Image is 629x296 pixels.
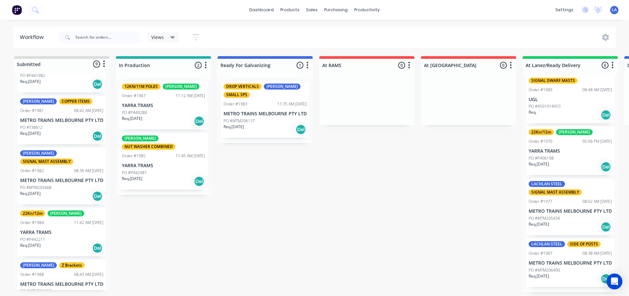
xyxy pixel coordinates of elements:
p: Req. [DATE] [529,161,549,167]
p: METRO TRAINS MELBOURNE PTY LTD [529,260,612,266]
p: METRO TRAINS MELBOURNE PTY LTD [224,111,307,117]
div: Del [194,116,204,127]
div: 08:43 AM [DATE] [74,272,103,277]
div: Order #1988 [20,272,44,277]
p: PO #P442211 [20,237,45,242]
p: PO #MTM205434 [529,215,560,221]
div: 08:38 AM [DATE] [582,250,612,256]
div: Order #1970 [529,138,552,144]
div: Workflow [20,33,47,41]
div: Order #1967 [122,93,146,99]
div: SIGNAL MAST ASSEMBLY [20,159,73,165]
div: Order #1977 [529,199,552,204]
div: [PERSON_NAME] [163,84,199,90]
div: [PERSON_NAME]COPPER ITEMSOrder #198108:42 AM [DATE]METRO TRAINS MELBOURNE PTY LTDPO #T38612Req.[D... [17,96,106,144]
div: Order #1989 [529,87,552,93]
div: LACHLAN STEEL [529,181,565,187]
p: Req. [529,109,537,115]
div: 08:30 AM [DATE] [74,168,103,174]
p: Req. [DATE] [224,124,244,130]
div: LACHLAN STEELSIDE OF POSTSOrder #198708:38 AM [DATE]METRO TRAINS MELBOURNE PTY LTDPO #MTM206400Re... [526,239,614,287]
div: SIGNAL DWARF MASTSOrder #198908:48 AM [DATE]UGLPO #4501914053Req.Del [526,67,614,124]
div: [PERSON_NAME]SIGNAL MAST ASSEMBLYOrder #198208:30 AM [DATE]METRO TRAINS MELBOURNE PTY LTDPO #MTM2... [17,148,106,204]
p: Req. [DATE] [529,221,549,227]
p: PO #P441982 [20,73,45,79]
p: METRO TRAINS MELBOURNE PTY LTD [20,118,103,123]
div: [PERSON_NAME] [264,84,300,90]
div: LACHLAN STEELSIGNAL MAST ASSEMBLYOrder #197708:02 AM [DATE]METRO TRAINS MELBOURNE PTY LTDPO #MTM2... [526,178,614,235]
p: Req. [DATE] [20,79,41,85]
p: PO #MTM206412 [20,288,52,294]
a: dashboard [246,5,277,15]
div: 12KN/11M POLES[PERSON_NAME]Order #196711:12 AM [DATE]YARRA TRAMSPO #P440288Req.[DATE]Del [119,81,208,129]
p: Req. [DATE] [122,116,142,122]
div: [PERSON_NAME] [20,262,57,268]
div: Order #1981 [20,108,44,114]
div: 08:02 AM [DATE] [582,199,612,204]
span: LA [612,7,617,13]
div: Order #1984 [20,220,44,226]
p: UGL [529,97,612,102]
div: [PERSON_NAME]NUT WASHER COMBINEDOrder #198511:45 AM [DATE]YARRA TRAMSPO #P442481Req.[DATE]Del [119,133,208,190]
div: Del [601,162,611,172]
div: Del [601,222,611,232]
div: Order #1982 [20,168,44,174]
div: 22Kn/12m [20,210,45,216]
div: Order #1983 [224,101,247,107]
p: YARRA TRAMS [122,163,205,168]
div: Del [194,176,204,187]
div: Del [92,191,103,202]
p: PO #T38612 [20,125,43,130]
div: 22Kn/12m [529,129,554,135]
div: settings [552,5,577,15]
div: 11:42 AM [DATE] [74,220,103,226]
p: YARRA TRAMS [529,148,612,154]
div: Del [92,79,103,90]
p: PO #P440288 [122,110,147,116]
p: PO #MTM203468 [20,185,52,191]
div: SMALL SPS [224,92,250,98]
input: Search for orders... [75,31,141,44]
div: 11:35 AM [DATE] [277,101,307,107]
p: METRO TRAINS MELBOURNE PTY LTD [20,281,103,287]
p: PO #MTM206137 [224,118,255,124]
p: PO #P406198 [529,155,554,161]
div: COPPER ITEMS [59,98,92,104]
p: Req. [DATE] [122,176,142,182]
p: PO #P442481 [122,170,147,176]
div: sales [303,5,321,15]
div: Del [92,243,103,253]
div: DROP VERTICALS [224,84,262,90]
div: Order #1987 [529,250,552,256]
div: Del [601,274,611,284]
div: products [277,5,303,15]
p: YARRA TRAMS [122,103,205,108]
div: [PERSON_NAME] [48,210,84,216]
div: productivity [351,5,383,15]
div: Del [296,124,306,135]
p: PO #MTM206400 [529,267,560,273]
p: Req. [DATE] [20,191,41,197]
div: purchasing [321,5,351,15]
div: Z Brackets [59,262,85,268]
div: 22Kn/12m[PERSON_NAME]Order #198411:42 AM [DATE]YARRA TRAMSPO #P442211Req.[DATE]Del [17,208,106,256]
div: [PERSON_NAME] [20,98,57,104]
div: [PERSON_NAME] [122,135,158,141]
p: Req. [DATE] [20,130,41,136]
div: SIGNAL DWARF MASTS [529,78,577,84]
div: DROP VERTICALS[PERSON_NAME]SMALL SPSOrder #198311:35 AM [DATE]METRO TRAINS MELBOURNE PTY LTDPO #M... [221,81,309,138]
div: Del [92,131,103,141]
div: SIDE OF POSTS [567,241,601,247]
div: 22Kn/12m[PERSON_NAME]Order #197005:06 PM [DATE]YARRA TRAMSPO #P406198Req.[DATE]Del [526,127,614,175]
p: Req. [DATE] [529,273,549,279]
div: NUT WASHER COMBINED [122,144,175,150]
div: SIGNAL MAST ASSEMBLY [529,189,582,195]
div: 05:06 PM [DATE] [582,138,612,144]
p: YARRA TRAMS [20,230,103,235]
p: Req. [DATE] [20,242,41,248]
p: PO #4501914053 [529,103,561,109]
div: Del [601,110,611,120]
div: 11:12 AM [DATE] [176,93,205,99]
p: METRO TRAINS MELBOURNE PTY LTD [529,208,612,214]
div: Open Intercom Messenger [607,274,622,289]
